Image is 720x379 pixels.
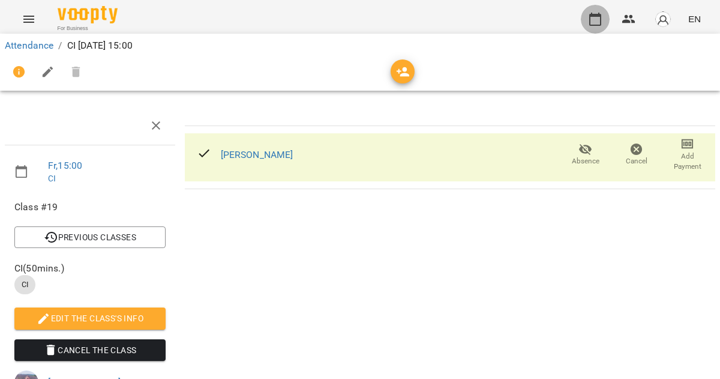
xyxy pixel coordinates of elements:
[221,149,293,160] a: [PERSON_NAME]
[24,311,156,326] span: Edit the class's Info
[688,13,701,25] span: EN
[14,5,43,34] button: Menu
[14,261,166,276] span: СІ ( 50 mins. )
[683,8,706,30] button: EN
[14,339,166,361] button: Cancel the class
[5,40,53,51] a: Attendance
[14,200,166,214] span: Class #19
[48,160,82,171] a: Fr , 15:00
[611,138,662,172] button: Cancel
[560,138,611,172] button: Absence
[572,156,599,166] span: Absence
[24,230,156,244] span: Previous Classes
[24,343,156,357] span: Cancel the class
[58,6,118,23] img: Voopty Logo
[14,279,35,290] span: СІ
[67,38,133,53] p: СІ [DATE] 15:00
[626,156,647,166] span: Cancel
[14,226,166,248] button: Previous Classes
[662,138,713,172] button: Add Payment
[58,38,62,53] li: /
[48,174,56,183] a: СІ
[14,308,166,329] button: Edit the class's Info
[669,151,706,172] span: Add Payment
[5,38,715,53] nav: breadcrumb
[655,11,671,28] img: avatar_s.png
[58,25,118,32] span: For Business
